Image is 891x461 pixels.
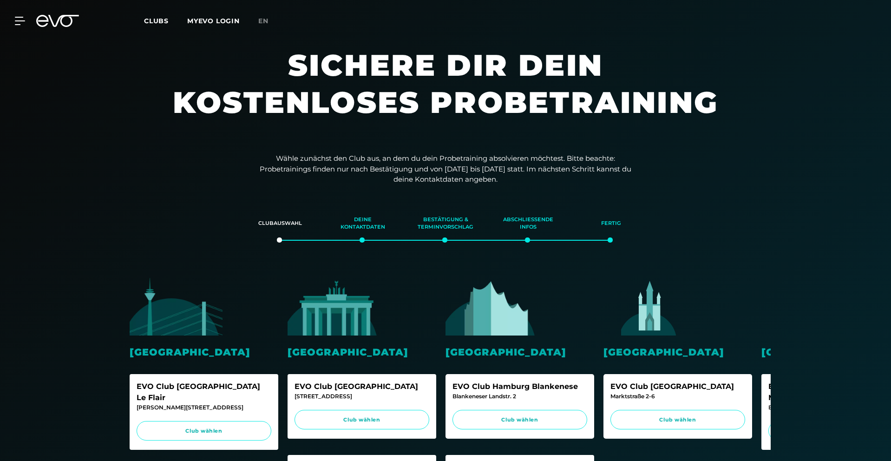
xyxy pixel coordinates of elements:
div: Fertig [581,211,641,236]
div: [STREET_ADDRESS] [295,392,429,401]
div: [GEOGRAPHIC_DATA] [445,345,594,359]
a: Club wählen [452,410,587,430]
div: Clubauswahl [250,211,310,236]
a: MYEVO LOGIN [187,17,240,25]
img: evofitness [288,277,380,336]
div: EVO Club [GEOGRAPHIC_DATA] [295,381,429,392]
div: EVO Club [GEOGRAPHIC_DATA] Le Flair [137,381,271,403]
div: EVO Club [GEOGRAPHIC_DATA] [610,381,745,392]
img: evofitness [445,277,538,336]
span: Club wählen [303,416,420,424]
div: Blankeneser Landstr. 2 [452,392,587,401]
img: evofitness [130,277,223,336]
div: Deine Kontaktdaten [333,211,393,236]
a: en [258,16,280,26]
a: Club wählen [137,421,271,441]
div: Bestätigung & Terminvorschlag [416,211,475,236]
div: EVO Club Hamburg Blankenese [452,381,587,392]
img: evofitness [761,277,854,336]
a: Clubs [144,16,187,25]
h1: Sichere dir dein kostenloses Probetraining [167,46,724,139]
div: [GEOGRAPHIC_DATA] [130,345,278,359]
span: en [258,17,269,25]
div: [GEOGRAPHIC_DATA] [603,345,752,359]
span: Club wählen [619,416,736,424]
span: Club wählen [461,416,578,424]
a: Club wählen [610,410,745,430]
div: Abschließende Infos [498,211,558,236]
a: Club wählen [295,410,429,430]
span: Club wählen [145,427,262,435]
div: Marktstraße 2-6 [610,392,745,401]
span: Clubs [144,17,169,25]
img: evofitness [603,277,696,336]
p: Wähle zunächst den Club aus, an dem du dein Probetraining absolvieren möchtest. Bitte beachte: Pr... [260,153,631,185]
div: [GEOGRAPHIC_DATA] [288,345,436,359]
div: [PERSON_NAME][STREET_ADDRESS] [137,403,271,412]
